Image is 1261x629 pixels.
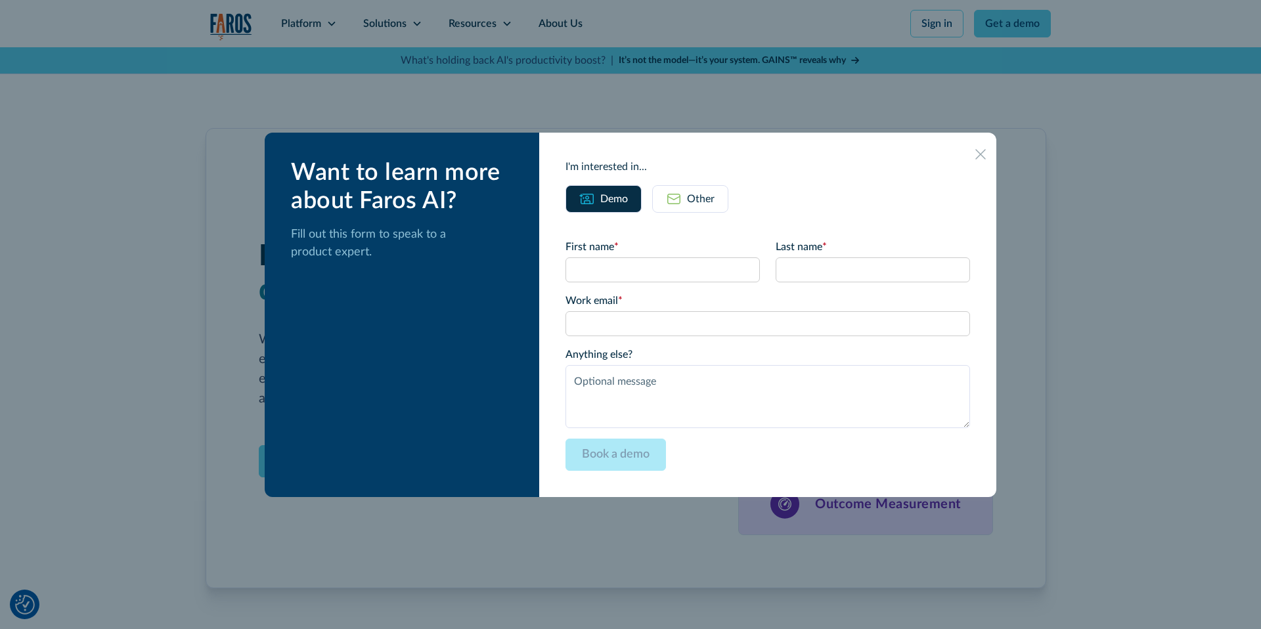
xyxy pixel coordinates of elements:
[600,191,628,207] div: Demo
[291,159,518,215] div: Want to learn more about Faros AI?
[687,191,715,207] div: Other
[565,439,666,471] input: Book a demo
[565,347,970,362] label: Anything else?
[776,239,970,255] label: Last name
[291,226,518,261] p: Fill out this form to speak to a product expert.
[565,293,970,309] label: Work email
[565,159,970,175] div: I'm interested in...
[565,239,970,471] form: Email Form
[565,239,760,255] label: First name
